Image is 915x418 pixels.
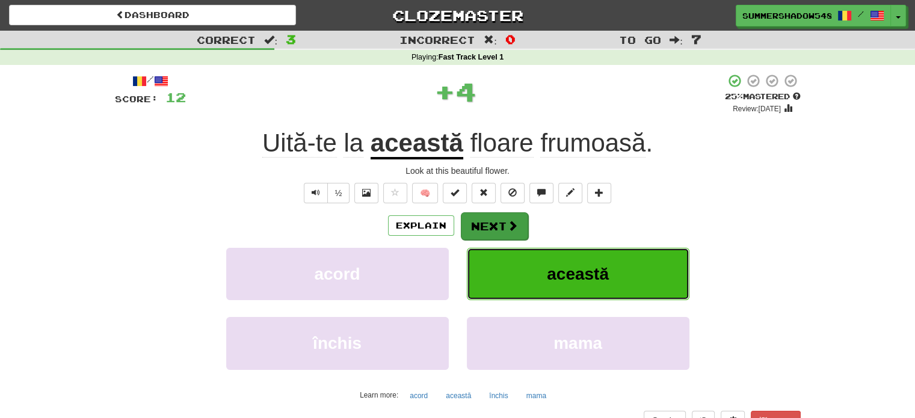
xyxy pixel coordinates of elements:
[467,317,689,369] button: mama
[553,334,602,352] span: mama
[434,73,455,109] span: +
[858,10,864,18] span: /
[115,73,186,88] div: /
[344,129,363,158] span: la
[264,35,277,45] span: :
[558,183,582,203] button: Edit sentence (alt+d)
[501,183,525,203] button: Ignore sentence (alt+i)
[327,183,350,203] button: ½
[467,248,689,300] button: această
[115,165,801,177] div: Look at this beautiful flower.
[670,35,683,45] span: :
[742,10,831,21] span: SummerShadow5487
[484,35,497,45] span: :
[354,183,378,203] button: Show image (alt+x)
[725,91,743,101] span: 25 %
[736,5,891,26] a: SummerShadow5487 /
[439,387,478,405] button: această
[262,129,337,158] span: Uită-te
[371,129,463,159] u: această
[399,34,475,46] span: Incorrect
[443,183,467,203] button: Set this sentence to 100% Mastered (alt+m)
[505,32,516,46] span: 0
[587,183,611,203] button: Add to collection (alt+a)
[461,212,528,240] button: Next
[226,317,449,369] button: închis
[314,265,360,283] span: acord
[301,183,350,203] div: Text-to-speech controls
[197,34,256,46] span: Correct
[313,334,362,352] span: închis
[9,5,296,25] a: Dashboard
[388,215,454,236] button: Explain
[115,94,158,104] span: Score:
[314,5,601,26] a: Clozemaster
[619,34,661,46] span: To go
[463,129,653,158] span: .
[547,265,609,283] span: această
[733,105,781,113] small: Review: [DATE]
[226,248,449,300] button: acord
[165,90,186,105] span: 12
[383,183,407,203] button: Favorite sentence (alt+f)
[482,387,514,405] button: închis
[286,32,296,46] span: 3
[472,183,496,203] button: Reset to 0% Mastered (alt+r)
[691,32,701,46] span: 7
[403,387,434,405] button: acord
[529,183,553,203] button: Discuss sentence (alt+u)
[412,183,438,203] button: 🧠
[470,129,534,158] span: floare
[360,391,398,399] small: Learn more:
[304,183,328,203] button: Play sentence audio (ctl+space)
[540,129,645,158] span: frumoasă
[455,76,476,106] span: 4
[439,53,504,61] strong: Fast Track Level 1
[520,387,553,405] button: mama
[725,91,801,102] div: Mastered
